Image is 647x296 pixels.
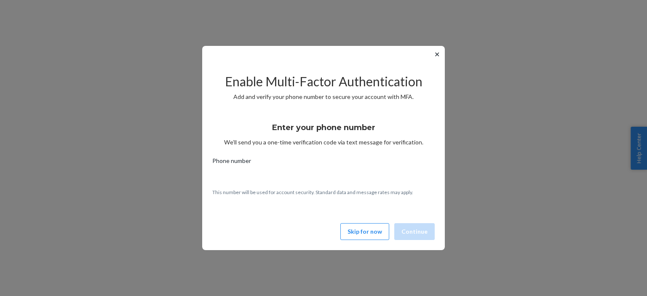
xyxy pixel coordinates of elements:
h2: Enable Multi-Factor Authentication [212,75,435,88]
button: Skip for now [340,223,389,240]
button: Continue [394,223,435,240]
button: ✕ [433,49,441,59]
div: We’ll send you a one-time verification code via text message for verification. [212,115,435,147]
span: Phone number [212,157,251,168]
h3: Enter your phone number [272,122,375,133]
p: This number will be used for account security. Standard data and message rates may apply. [212,189,435,196]
p: Add and verify your phone number to secure your account with MFA. [212,93,435,101]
